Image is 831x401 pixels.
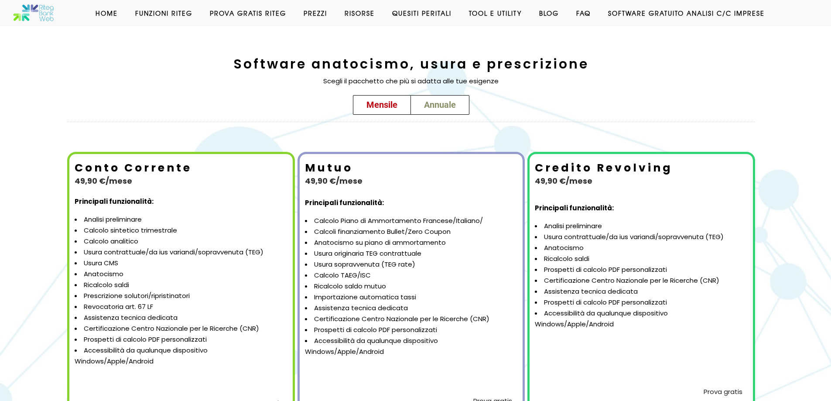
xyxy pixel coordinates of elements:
[535,175,592,186] b: 49,90 €/mese
[535,160,673,175] b: Credito Revolving
[75,258,287,269] li: Usura CMS
[336,9,383,17] a: Risorse
[305,314,517,325] li: Certificazione Centro Nazionale per le Ricerche (CNR)
[305,270,517,281] li: Calcolo TAEG/ISC
[424,99,456,110] span: Annuale
[305,303,517,314] li: Assistenza tecnica dedicata
[305,292,517,303] li: Importazione automatica tassi
[530,9,568,17] a: Blog
[535,203,614,212] strong: Principali funzionalità:
[75,214,287,225] li: Analisi preliminare
[75,291,287,302] li: Prescrizione solutori/ripristinatori
[305,216,517,226] li: Calcolo Piano di Ammortamento Francese/Italiano/
[535,275,747,286] li: Certificazione Centro Nazionale per le Ricerche (CNR)
[305,325,517,336] li: Prospetti di calcolo PDF personalizzati
[75,323,287,334] li: Certificazione Centro Nazionale per le Ricerche (CNR)
[305,175,362,186] b: 49,90 €/mese
[410,95,469,115] a: Annuale
[75,302,287,312] li: Revocatoria art. 67 LF
[305,281,517,292] li: Ricalcolo saldo mutuo
[75,312,287,323] li: Assistenza tecnica dedicata
[535,221,747,232] li: Analisi preliminare
[75,160,192,175] b: Conto Corrente
[75,236,287,247] li: Calcolo analitico
[460,9,530,17] a: Tool e Utility
[305,198,384,207] strong: Principali funzionalità:
[305,226,517,237] li: Calcoli finanziamento Bullet/Zero Coupon
[535,254,747,264] li: Ricalcolo saldi
[568,9,599,17] a: Faq
[535,232,747,243] li: Usura contrattuale/da ius variandi/sopravvenuta (TEG)
[75,225,287,236] li: Calcolo sintetico trimestrale
[535,297,747,308] li: Prospetti di calcolo PDF personalizzati
[305,237,517,248] li: Anatocismo su piano di ammortamento
[75,269,287,280] li: Anatocismo
[383,9,460,17] a: Quesiti Peritali
[305,259,517,270] li: Usura sopravvenuta (TEG rate)
[182,76,640,87] p: Scegli il pacchetto che più si adatta alle tue esigenze
[87,9,127,17] a: Home
[353,95,411,115] a: Mensile
[75,280,287,291] li: Ricalcolo saldi
[75,247,287,258] li: Usura contrattuale/da ius variandi/sopravvenuta (TEG)
[366,99,397,110] span: Mensile
[535,264,747,275] li: Prospetti di calcolo PDF personalizzati
[535,308,747,330] li: Accessibilità da qualunque dispositivo Windows/Apple/Android
[305,248,517,259] li: Usura originaria TEG contrattuale
[599,9,773,17] a: Software GRATUITO analisi c/c imprese
[75,197,154,206] strong: Principali funzionalità:
[305,336,517,357] li: Accessibilità da qualunque dispositivo Windows/Apple/Android
[535,286,747,297] li: Assistenza tecnica dedicata
[182,52,640,76] h2: Software anatocismo, usura e prescrizione
[704,387,742,396] a: Prova gratis
[127,9,201,17] a: Funzioni Riteg
[13,4,55,22] img: Software anatocismo e usura bancaria
[295,9,336,17] a: Prezzi
[535,243,747,254] li: Anatocismo
[75,345,287,367] li: Accessibilità da qualunque dispositivo Windows/Apple/Android
[75,334,287,345] li: Prospetti di calcolo PDF personalizzati
[201,9,295,17] a: Prova Gratis Riteg
[305,160,353,175] b: Mutuo
[75,175,132,186] b: 49,90 €/mese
